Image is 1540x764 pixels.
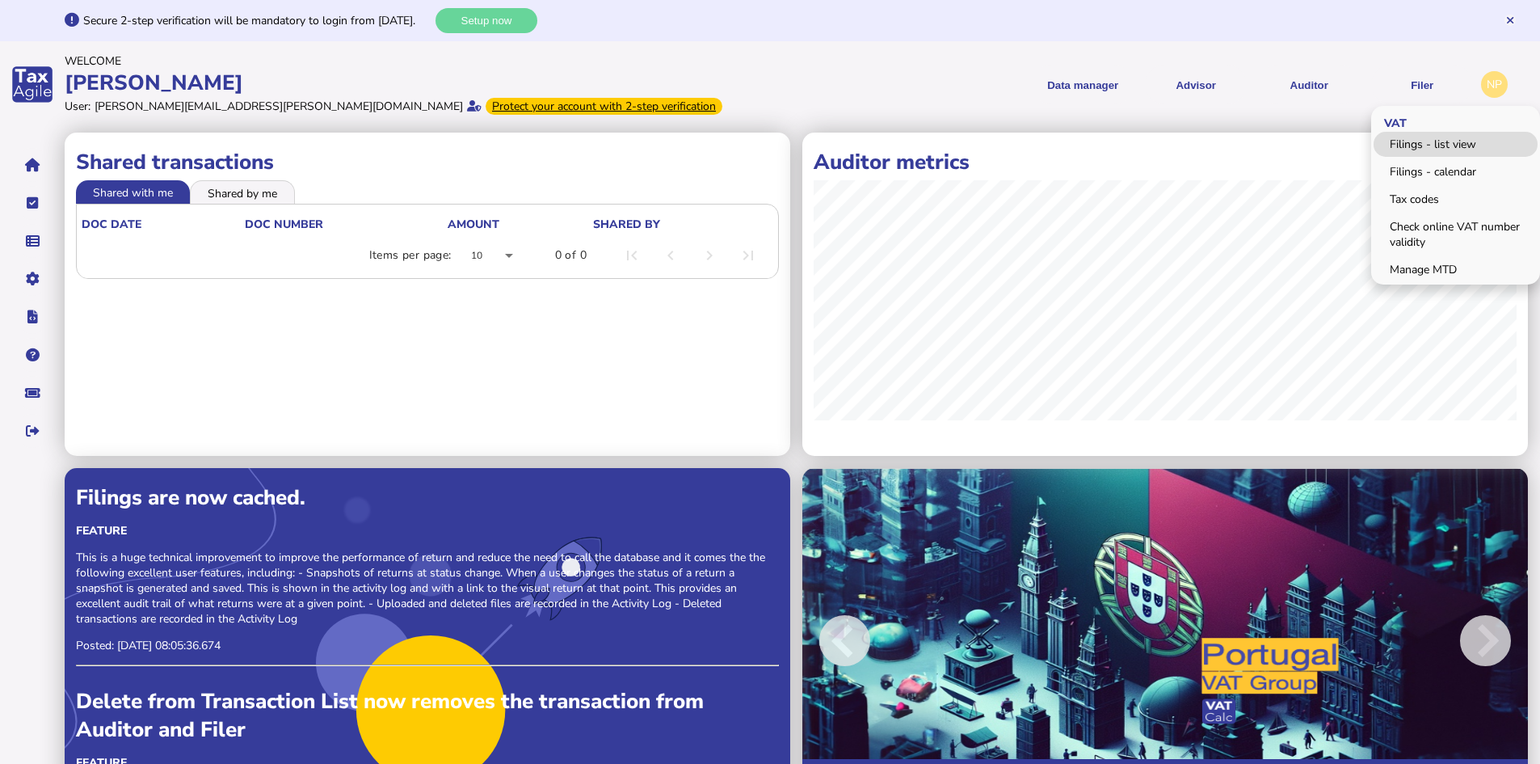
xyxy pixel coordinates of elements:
li: Shared by me [190,180,295,203]
a: Filings - calendar [1374,159,1538,184]
button: Tasks [15,186,49,220]
div: Secure 2-step verification will be mandatory to login from [DATE]. [83,13,431,28]
div: shared by [593,217,770,232]
a: Filings - list view [1374,132,1538,157]
div: doc date [82,217,243,232]
button: Auditor [1258,65,1360,104]
h1: Auditor metrics [814,148,1517,176]
i: Data manager [26,241,40,242]
button: Shows a dropdown of VAT Advisor options [1145,65,1247,104]
div: Welcome [65,53,765,69]
div: doc date [82,217,141,232]
div: Amount [448,217,499,232]
button: Raise a support ticket [15,376,49,410]
span: VAT [1371,103,1415,141]
menu: navigate products [773,65,1474,104]
button: Developer hub links [15,300,49,334]
button: Setup now [435,8,537,33]
div: shared by [593,217,660,232]
div: doc number [245,217,446,232]
button: Data manager [15,224,49,258]
div: Feature [76,523,779,538]
button: Help pages [15,338,49,372]
button: Manage settings [15,262,49,296]
p: This is a huge technical improvement to improve the performance of return and reduce the need to ... [76,550,779,627]
i: Email verified [467,100,482,112]
div: Profile settings [1481,71,1508,98]
div: Items per page: [369,247,452,264]
div: [PERSON_NAME][EMAIL_ADDRESS][PERSON_NAME][DOMAIN_NAME] [95,99,463,114]
button: Sign out [15,414,49,448]
div: Delete from Transaction List now removes the transaction from Auditor and Filer [76,687,779,744]
div: User: [65,99,90,114]
div: Filings are now cached. [76,483,779,512]
div: From Oct 1, 2025, 2-step verification will be required to login. Set it up now... [486,98,722,115]
a: Manage MTD [1374,257,1538,282]
h1: Shared transactions [76,148,779,176]
div: Amount [448,217,591,232]
div: [PERSON_NAME] [65,69,765,97]
button: Home [15,148,49,182]
button: Shows a dropdown of Data manager options [1032,65,1134,104]
button: Filer [1371,65,1473,104]
a: Tax codes [1374,187,1538,212]
div: doc number [245,217,323,232]
li: Shared with me [76,180,190,203]
p: Posted: [DATE] 08:05:36.674 [76,638,779,653]
div: 0 of 0 [555,247,587,264]
button: Hide message [1504,15,1516,26]
a: Check online VAT number validity [1374,214,1538,255]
